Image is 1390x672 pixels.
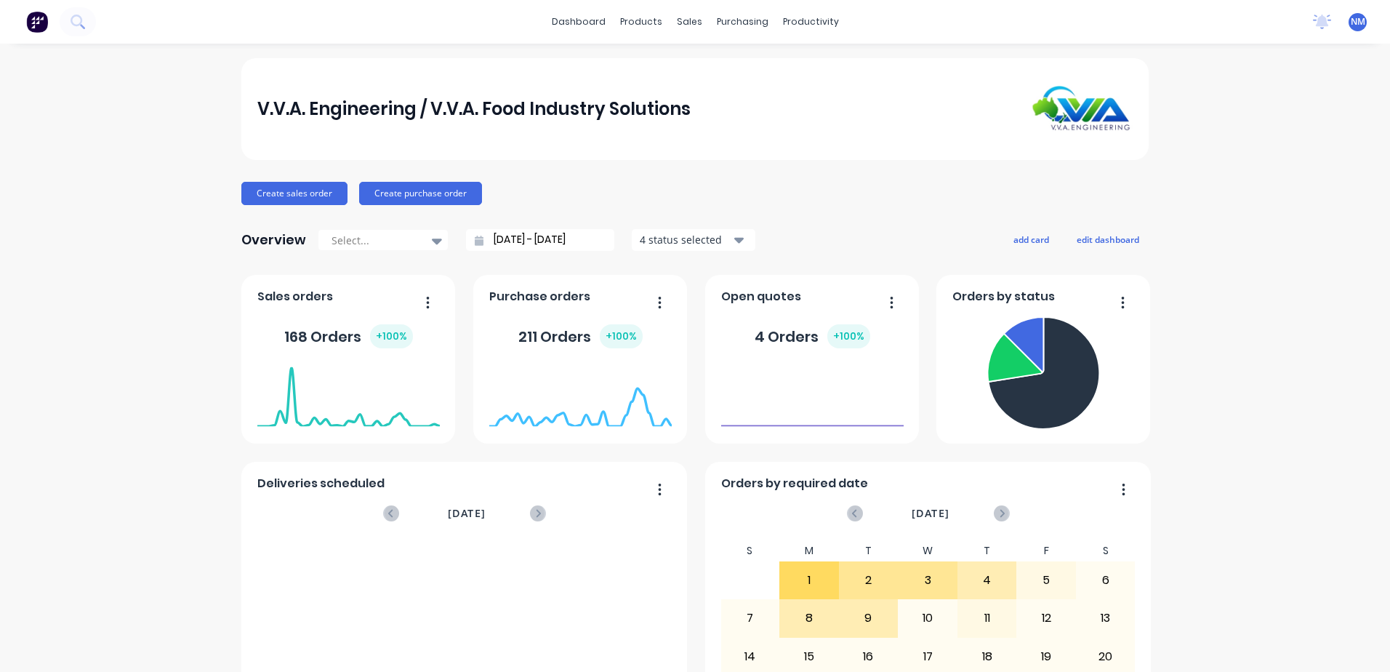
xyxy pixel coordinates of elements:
[1017,600,1075,636] div: 12
[370,324,413,348] div: + 100 %
[827,324,870,348] div: + 100 %
[720,540,780,561] div: S
[26,11,48,33] img: Factory
[613,11,670,33] div: products
[241,225,306,255] div: Overview
[600,324,643,348] div: + 100 %
[284,324,413,348] div: 168 Orders
[779,540,839,561] div: M
[257,288,333,305] span: Sales orders
[1351,15,1365,28] span: NM
[721,600,779,636] div: 7
[640,232,731,247] div: 4 status selected
[780,600,838,636] div: 8
[776,11,846,33] div: productivity
[359,182,482,205] button: Create purchase order
[899,600,957,636] div: 10
[1077,562,1135,599] div: 6
[1076,540,1136,561] div: S
[670,11,710,33] div: sales
[1017,562,1075,599] div: 5
[518,324,643,348] div: 211 Orders
[780,562,838,599] div: 1
[721,288,801,305] span: Open quotes
[899,562,957,599] div: 3
[710,11,776,33] div: purchasing
[755,324,870,348] div: 4 Orders
[958,562,1016,599] div: 4
[840,562,898,599] div: 2
[489,288,590,305] span: Purchase orders
[912,505,949,521] span: [DATE]
[1031,86,1133,132] img: V.V.A. Engineering / V.V.A. Food Industry Solutions
[545,11,613,33] a: dashboard
[957,540,1017,561] div: T
[839,540,899,561] div: T
[1077,600,1135,636] div: 13
[1016,540,1076,561] div: F
[952,288,1055,305] span: Orders by status
[241,182,347,205] button: Create sales order
[1004,230,1058,249] button: add card
[898,540,957,561] div: W
[958,600,1016,636] div: 11
[840,600,898,636] div: 9
[1067,230,1149,249] button: edit dashboard
[632,229,755,251] button: 4 status selected
[448,505,486,521] span: [DATE]
[257,95,691,124] div: V.V.A. Engineering / V.V.A. Food Industry Solutions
